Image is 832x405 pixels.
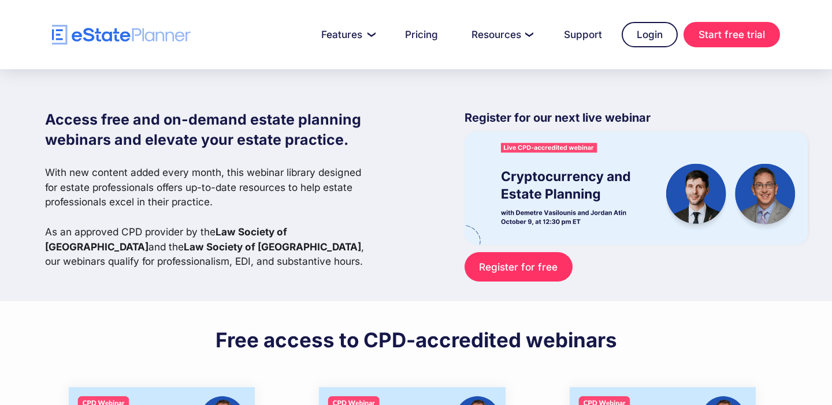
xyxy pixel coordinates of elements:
a: Support [550,23,616,46]
p: With new content added every month, this webinar library designed for estate professionals offers... [45,165,373,269]
strong: Law Society of [GEOGRAPHIC_DATA] [45,226,287,253]
a: Register for free [465,252,573,282]
a: Features [307,23,385,46]
h2: Free access to CPD-accredited webinars [216,327,617,352]
a: Pricing [391,23,452,46]
a: Start free trial [684,22,780,47]
a: Login [622,22,678,47]
strong: Law Society of [GEOGRAPHIC_DATA] [184,241,361,253]
h1: Access free and on-demand estate planning webinars and elevate your estate practice. [45,110,373,150]
img: eState Academy webinar [465,132,808,244]
a: home [52,25,191,45]
a: Resources [458,23,544,46]
p: Register for our next live webinar [465,110,808,132]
